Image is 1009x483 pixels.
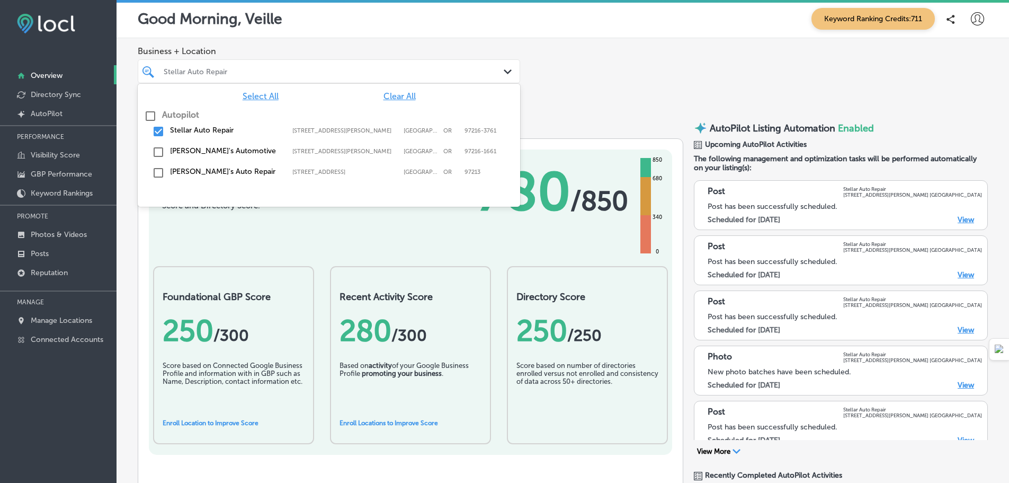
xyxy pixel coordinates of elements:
[362,370,442,377] b: promoting your business
[243,91,279,101] span: Select All
[708,257,982,266] div: Post has been successfully scheduled.
[477,160,570,224] span: 780
[694,154,988,172] span: The following management and optimization tasks will be performed automatically on your listing(s):
[570,185,628,217] span: / 850
[31,268,68,277] p: Reputation
[340,291,481,303] h2: Recent Activity Score
[708,367,982,376] div: New photo batches have been scheduled.
[843,412,982,418] p: [STREET_ADDRESS][PERSON_NAME] [GEOGRAPHIC_DATA]
[567,326,602,345] span: /250
[811,8,935,30] span: Keyword Ranking Credits: 711
[163,291,305,303] h2: Foundational GBP Score
[654,248,661,256] div: 0
[843,407,982,412] p: Stellar Auto Repair
[710,122,835,134] p: AutoPilot Listing Automation
[708,186,725,198] p: Post
[138,46,520,56] span: Business + Location
[404,148,438,155] label: Portland
[391,326,427,345] span: /300
[443,148,459,155] label: OR
[995,345,1004,354] img: Detect Auto
[708,352,732,363] p: Photo
[843,357,982,363] p: [STREET_ADDRESS][PERSON_NAME] [GEOGRAPHIC_DATA]
[708,381,780,390] label: Scheduled for [DATE]
[694,447,744,456] button: View More
[958,436,974,445] a: View
[383,91,416,101] span: Clear All
[292,148,398,155] label: 8804 Southeast Stark Street
[292,127,398,134] label: 11801 SE Stark St
[163,362,305,415] div: Score based on Connected Google Business Profile and information with in GBP such as Name, Descri...
[708,270,780,279] label: Scheduled for [DATE]
[404,169,438,175] label: Portland
[31,90,81,99] p: Directory Sync
[213,326,249,345] span: / 300
[443,127,459,134] label: OR
[958,270,974,279] a: View
[163,419,258,427] a: Enroll Location to Improve Score
[708,241,725,253] p: Post
[31,151,80,160] p: Visibility Score
[17,14,75,33] img: fda3e92497d09a02dc62c9cd864e3231.png
[843,302,982,308] p: [STREET_ADDRESS][PERSON_NAME] [GEOGRAPHIC_DATA]
[516,291,658,303] h2: Directory Score
[708,326,780,335] label: Scheduled for [DATE]
[708,215,780,224] label: Scheduled for [DATE]
[708,407,725,418] p: Post
[31,189,93,198] p: Keyword Rankings
[708,312,982,321] div: Post has been successfully scheduled.
[705,471,842,480] span: Recently Completed AutoPilot Activities
[705,140,807,149] span: Upcoming AutoPilot Activities
[650,174,664,183] div: 680
[170,126,282,135] label: Stellar Auto Repair
[708,436,780,445] label: Scheduled for [DATE]
[31,316,92,325] p: Manage Locations
[31,335,103,344] p: Connected Accounts
[292,169,398,175] label: 104 Ne 80th Ave
[164,67,505,76] div: Stellar Auto Repair
[708,202,982,211] div: Post has been successfully scheduled.
[170,167,282,176] label: Jolene's Auto Repair
[31,109,62,118] p: AutoPilot
[404,127,438,134] label: Portland
[31,230,87,239] p: Photos & Videos
[650,213,664,222] div: 340
[843,186,982,192] p: Stellar Auto Repair
[708,296,725,308] p: Post
[31,249,49,258] p: Posts
[340,362,481,415] div: Based on of your Google Business Profile .
[465,148,496,155] label: 97216-1661
[340,419,438,427] a: Enroll Locations to Improve Score
[138,10,282,28] p: Good Morning, Veille
[465,127,496,134] label: 97216-3761
[843,241,982,247] p: Stellar Auto Repair
[465,169,480,175] label: 97213
[340,313,481,348] div: 280
[843,192,982,198] p: [STREET_ADDRESS][PERSON_NAME] [GEOGRAPHIC_DATA]
[843,247,982,253] p: [STREET_ADDRESS][PERSON_NAME] [GEOGRAPHIC_DATA]
[843,352,982,357] p: Stellar Auto Repair
[958,326,974,335] a: View
[369,362,392,370] b: activity
[958,381,974,390] a: View
[650,156,664,164] div: 850
[162,110,199,120] label: Autopilot
[31,71,62,80] p: Overview
[31,170,92,179] p: GBP Performance
[958,215,974,224] a: View
[708,423,982,432] div: Post has been successfully scheduled.
[516,362,658,415] div: Score based on number of directories enrolled versus not enrolled and consistency of data across ...
[443,169,459,175] label: OR
[163,313,305,348] div: 250
[694,121,707,135] img: autopilot-icon
[838,122,874,134] span: Enabled
[516,313,658,348] div: 250
[170,146,282,155] label: Arthur's Automotive
[843,296,982,302] p: Stellar Auto Repair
